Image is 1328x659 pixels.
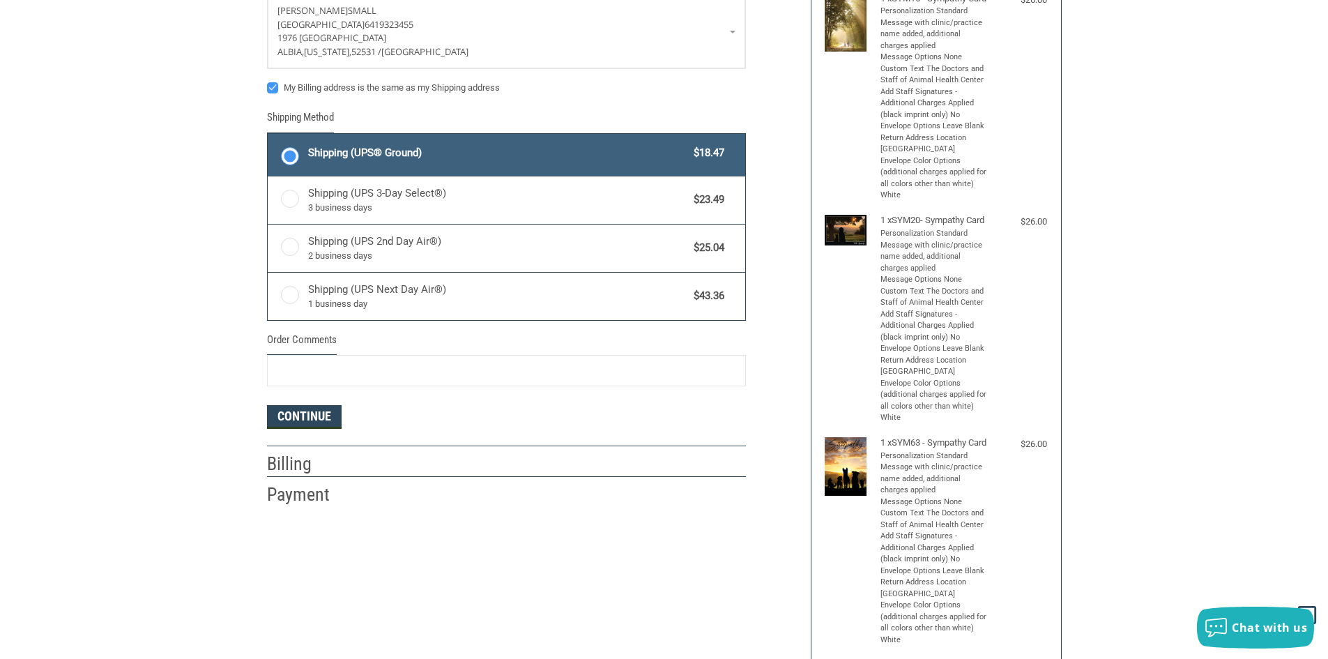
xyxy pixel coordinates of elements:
[267,405,342,429] button: Continue
[308,282,687,311] span: Shipping (UPS Next Day Air®)
[267,483,349,506] h2: Payment
[277,4,348,17] span: [PERSON_NAME]
[687,192,725,208] span: $23.49
[381,45,468,58] span: [GEOGRAPHIC_DATA]
[267,332,337,355] legend: Order Comments
[880,497,989,508] li: Message Options None
[880,156,989,202] li: Envelope Color Options (additional charges applied for all colors other than white) White
[277,45,304,58] span: Albia,
[880,228,989,274] li: Personalization Standard Message with clinic/practice name added, additional charges applied
[1232,620,1307,635] span: Chat with us
[880,6,989,52] li: Personalization Standard Message with clinic/practice name added, additional charges applied
[308,201,687,215] span: 3 business days
[1197,607,1314,649] button: Chat with us
[308,145,687,161] span: Shipping (UPS® Ground)
[687,288,725,304] span: $43.36
[880,286,989,309] li: Custom Text The Doctors and Staff of Animal Health Center
[880,309,989,344] li: Add Staff Signatures - Additional Charges Applied (black imprint only) No
[267,453,349,476] h2: Billing
[304,45,351,58] span: [US_STATE],
[880,437,989,448] h4: 1 x SYM63 - Sympathy Card
[880,121,989,132] li: Envelope Options Leave Blank
[348,4,376,17] span: Small
[880,132,989,156] li: Return Address Location [GEOGRAPHIC_DATA]
[267,82,746,93] label: My Billing address is the same as my Shipping address
[308,249,687,263] span: 2 business days
[880,86,989,121] li: Add Staff Signatures - Additional Charges Applied (black imprint only) No
[880,577,989,600] li: Return Address Location [GEOGRAPHIC_DATA]
[277,31,386,44] span: 1976 [GEOGRAPHIC_DATA]
[880,63,989,86] li: Custom Text The Doctors and Staff of Animal Health Center
[351,45,381,58] span: 52531 /
[880,52,989,63] li: Message Options None
[880,566,989,577] li: Envelope Options Leave Blank
[687,145,725,161] span: $18.47
[880,274,989,286] li: Message Options None
[880,355,989,378] li: Return Address Location [GEOGRAPHIC_DATA]
[991,215,1047,229] div: $26.00
[880,378,989,424] li: Envelope Color Options (additional charges applied for all colors other than white) White
[880,450,989,497] li: Personalization Standard Message with clinic/practice name added, additional charges applied
[880,215,989,226] h4: 1 x SYM20- Sympathy Card
[267,109,334,132] legend: Shipping Method
[880,508,989,531] li: Custom Text The Doctors and Staff of Animal Health Center
[991,437,1047,451] div: $26.00
[880,600,989,646] li: Envelope Color Options (additional charges applied for all colors other than white) White
[308,185,687,215] span: Shipping (UPS 3-Day Select®)
[308,234,687,263] span: Shipping (UPS 2nd Day Air®)
[687,240,725,256] span: $25.04
[308,297,687,311] span: 1 business day
[277,18,365,31] span: [GEOGRAPHIC_DATA]
[880,343,989,355] li: Envelope Options Leave Blank
[365,18,413,31] span: 6419323455
[880,531,989,566] li: Add Staff Signatures - Additional Charges Applied (black imprint only) No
